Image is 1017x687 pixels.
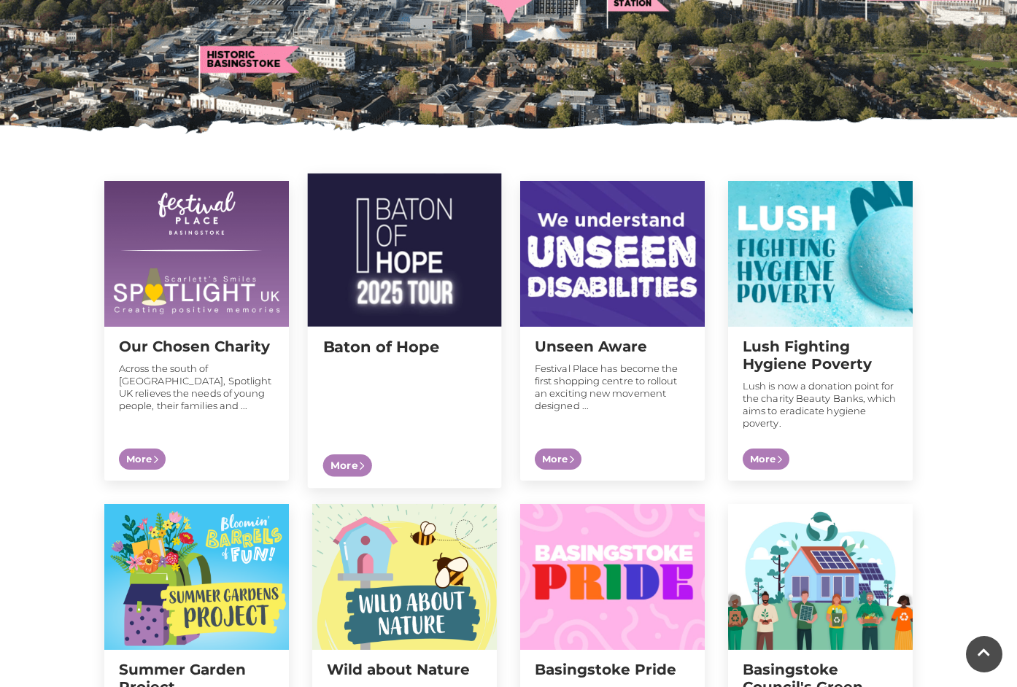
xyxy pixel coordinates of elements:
h2: Lush Fighting Hygiene Poverty [743,338,898,373]
a: Baton of Hope More [308,174,502,489]
h2: Baton of Hope [323,338,487,356]
a: Unseen Aware Festival Place has become the first shopping centre to rollout an exciting new movem... [520,181,705,481]
span: More [743,449,789,470]
p: Across the south of [GEOGRAPHIC_DATA], Spotlight UK relieves the needs of young people, their fam... [119,362,274,412]
img: Shop Kind at Festival Place [312,504,497,650]
a: Lush Fighting Hygiene Poverty Lush is now a donation point for the charity Beauty Banks, which ai... [728,181,913,481]
h2: Our Chosen Charity [119,338,274,355]
a: Our Chosen Charity Across the south of [GEOGRAPHIC_DATA], Spotlight UK relieves the needs of youn... [104,181,289,481]
img: Shop Kind at Festival Place [104,504,289,650]
img: Shop Kind at Festival Place [308,174,502,327]
span: More [323,454,372,477]
span: More [119,449,166,470]
img: Shop Kind at Festival Place [520,181,705,327]
h2: Basingstoke Pride [535,661,690,678]
p: Festival Place has become the first shopping centre to rollout an exciting new movement designed ... [535,362,690,412]
span: More [535,449,581,470]
h2: Wild about Nature [327,661,482,678]
p: Lush is now a donation point for the charity Beauty Banks, which aims to eradicate hygiene poverty. [743,380,898,430]
img: Shop Kind at Festival Place [104,181,289,327]
img: Shop Kind at Festival Place [520,504,705,650]
h2: Unseen Aware [535,338,690,355]
img: Shop Kind at Festival Place [728,181,913,327]
img: Shop Kind at Festival Place [728,504,913,650]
